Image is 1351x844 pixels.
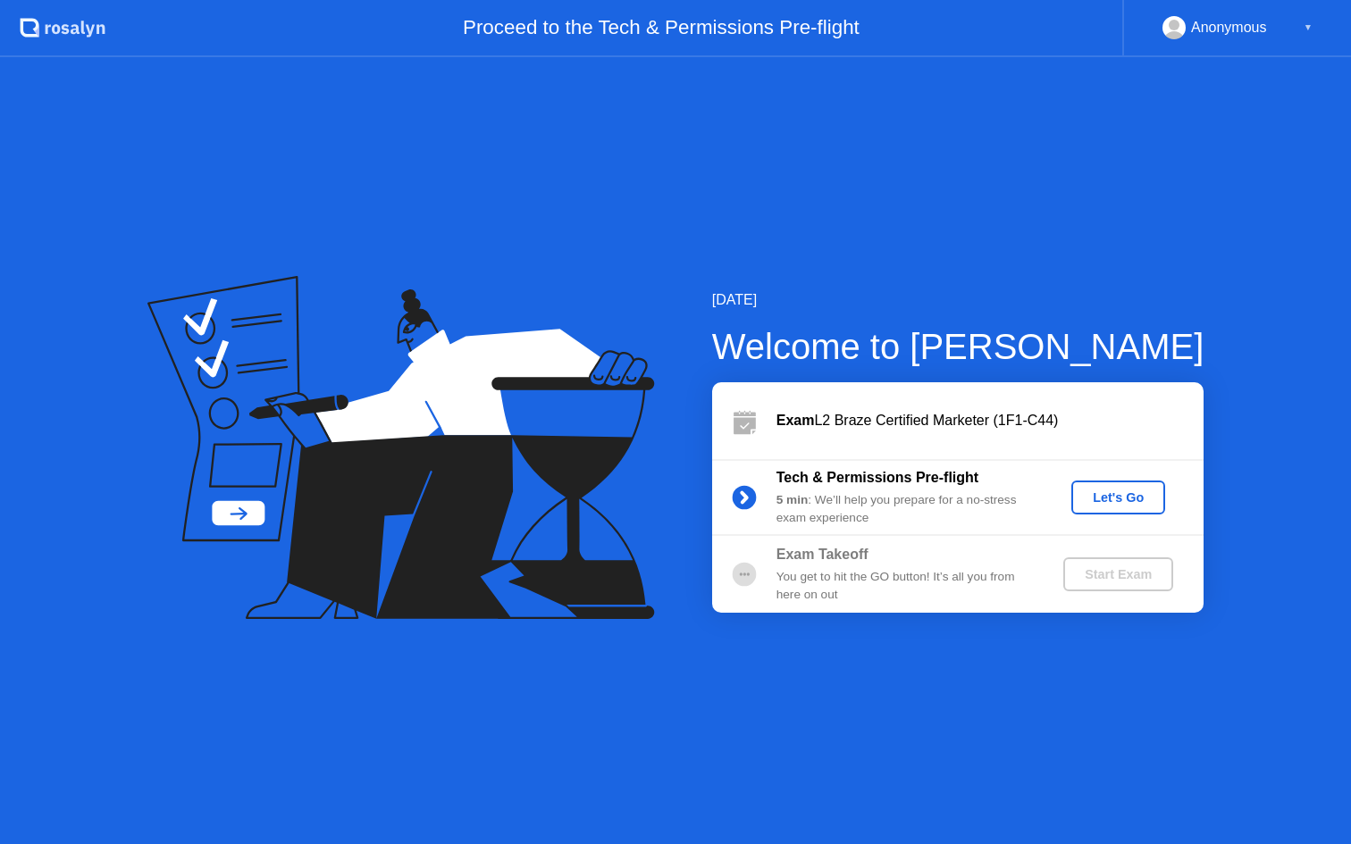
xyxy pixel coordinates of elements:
div: ▼ [1304,16,1313,39]
div: Start Exam [1070,567,1166,581]
b: Exam Takeoff [776,547,868,562]
b: 5 min [776,493,809,506]
div: Anonymous [1191,16,1267,39]
div: : We’ll help you prepare for a no-stress exam experience [776,491,1034,528]
b: Exam [776,413,815,428]
div: [DATE] [712,289,1204,311]
div: Welcome to [PERSON_NAME] [712,320,1204,373]
button: Start Exam [1063,557,1173,591]
b: Tech & Permissions Pre-flight [776,470,978,485]
div: L2 Braze Certified Marketer (1F1-C44) [776,410,1204,431]
button: Let's Go [1071,480,1165,514]
div: You get to hit the GO button! It’s all you from here on out [776,568,1034,605]
div: Let's Go [1078,490,1158,505]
